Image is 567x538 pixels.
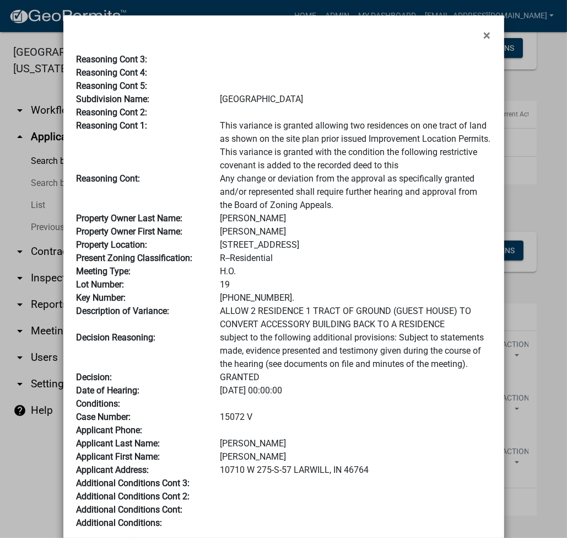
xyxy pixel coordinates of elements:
[77,504,183,515] b: Additional Conditions Cont:
[77,81,148,91] b: Reasoning Cont 5:
[77,253,193,263] b: Present Zoning Classification:
[77,385,140,396] b: Date of Hearing:
[212,450,499,464] div: [PERSON_NAME]
[212,384,499,397] div: [DATE] 00:00:00
[77,398,121,409] b: Conditions:
[77,67,148,78] b: Reasoning Cont 4:
[77,438,160,449] b: Applicant Last Name:
[212,291,499,305] div: [PHONE_NUMBER].
[212,119,499,172] div: This variance is granted allowing two residences on one tract of land as shown on the site plan p...
[77,54,148,65] b: Reasoning Cont 3:
[77,266,131,276] b: Meeting Type:
[77,332,156,343] b: Decision Reasoning:
[77,94,150,104] b: Subdivision Name:
[77,292,126,303] b: Key Number:
[212,464,499,477] div: 10710 W 275-S-57 LARWILL, IN 46764
[77,239,148,250] b: Property Location:
[212,437,499,450] div: [PERSON_NAME]
[77,451,160,462] b: Applicant First Name:
[77,372,112,382] b: Decision:
[77,120,148,131] b: Reasoning Cont 1:
[484,28,491,43] span: ×
[77,465,149,475] b: Applicant Address:
[77,425,143,435] b: Applicant Phone:
[212,212,499,225] div: [PERSON_NAME]
[212,225,499,238] div: [PERSON_NAME]
[212,305,499,331] div: ALLOW 2 RESIDENCE 1 TRACT OF GROUND (GUEST HOUSE) TO CONVERT ACCESSORY BUILDING BACK TO A RESIDENCE
[77,478,190,488] b: Additional Conditions Cont 3:
[212,411,499,424] div: 15072 V
[77,306,170,316] b: Description of Variance:
[212,238,499,252] div: [STREET_ADDRESS]
[77,491,190,502] b: Additional Conditions Cont 2:
[77,226,183,237] b: Property Owner First Name:
[77,213,183,223] b: Property Owner Last Name:
[212,93,499,106] div: [GEOGRAPHIC_DATA]
[212,278,499,291] div: 19
[77,279,125,290] b: Lot Number:
[77,412,131,422] b: Case Number:
[212,172,499,212] div: Any change or deviation from the approval as specifically granted and/or represented shall requir...
[77,173,141,184] b: Reasoning Cont:
[212,331,499,371] div: subject to the following additional provisions: Subject to statements made, evidence presented an...
[212,252,499,265] div: R--Residential
[212,265,499,278] div: H.O.
[475,20,500,51] button: Close
[77,107,148,118] b: Reasoning Cont 2:
[77,518,163,528] b: Additional Conditions:
[212,371,499,384] div: GRANTED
